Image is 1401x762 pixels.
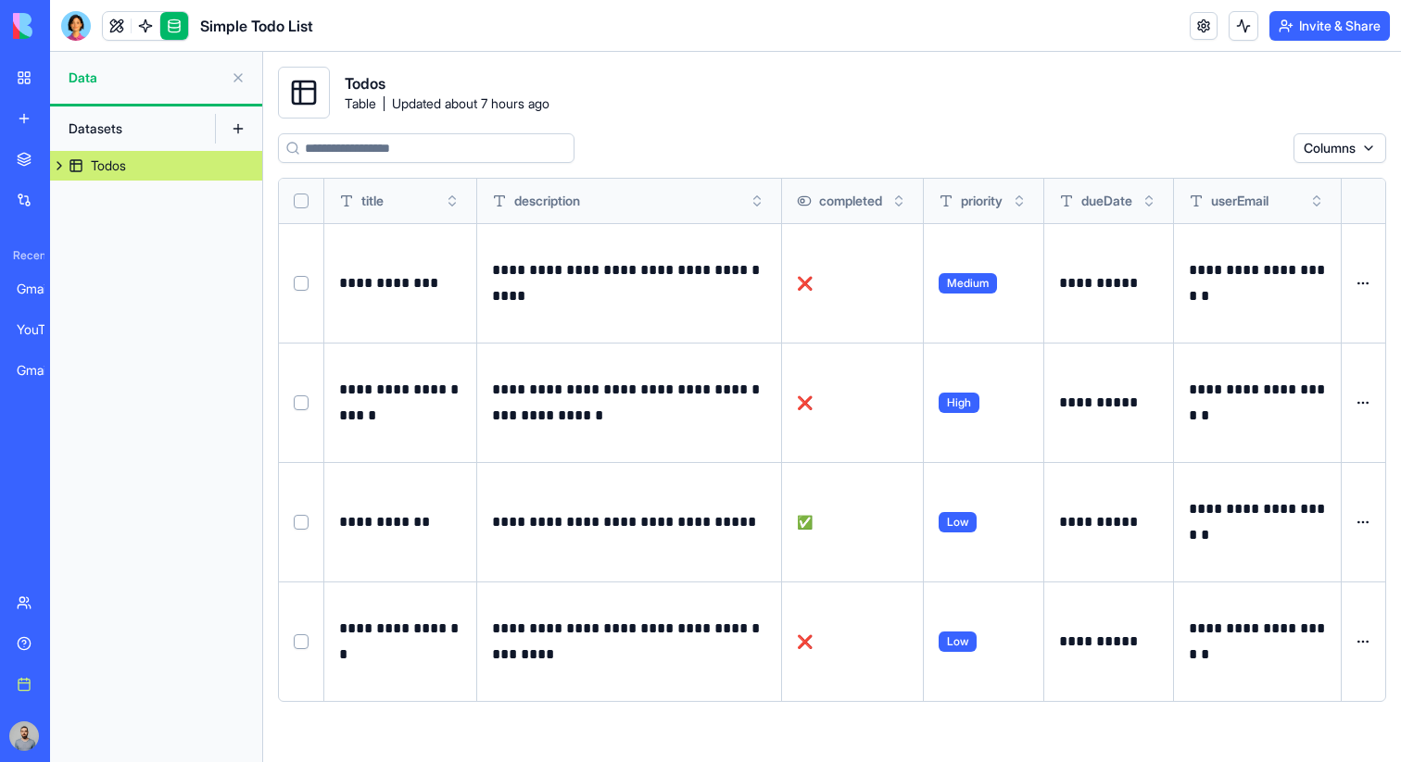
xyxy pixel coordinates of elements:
span: Low [939,512,977,532]
button: Select all [294,194,309,208]
button: Select row [294,395,309,410]
button: Toggle sort [443,192,461,210]
a: YouTube Creator Studio [6,311,80,348]
div: Gmail Content Viewer [17,361,69,380]
button: Toggle sort [890,192,908,210]
div: Todos [91,156,126,175]
a: Gmail Manager [6,270,80,307]
img: image_123650291_bsq8ao.jpg [9,721,39,751]
a: Gmail Content Viewer [6,352,80,389]
span: ❌ [797,394,813,410]
span: title [361,192,384,210]
span: description [514,192,580,210]
button: Select row [294,276,309,291]
button: Select row [294,515,309,530]
span: High [939,393,979,413]
h1: Simple Todo List [200,15,313,37]
span: ✅ [797,514,813,530]
span: Medium [939,273,997,294]
button: Toggle sort [1307,192,1326,210]
div: YouTube Creator Studio [17,320,69,339]
div: Datasets [59,114,208,144]
button: Invite & Share [1269,11,1390,41]
span: Table Updated about 7 hours ago [345,94,549,113]
span: dueDate [1081,192,1132,210]
span: Todos [345,72,385,94]
a: Todos [50,151,262,181]
button: Toggle sort [1010,192,1029,210]
button: Select row [294,634,309,649]
span: priority [961,192,1003,210]
span: Data [69,69,223,87]
span: Low [939,631,977,652]
button: Columns [1294,133,1386,163]
img: logo [13,13,128,39]
button: Toggle sort [748,192,766,210]
span: ❌ [797,275,813,291]
span: ❌ [797,633,813,649]
div: Gmail Manager [17,280,69,298]
span: userEmail [1211,192,1268,210]
span: completed [819,192,882,210]
span: Recent [6,248,44,263]
button: Toggle sort [1140,192,1158,210]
